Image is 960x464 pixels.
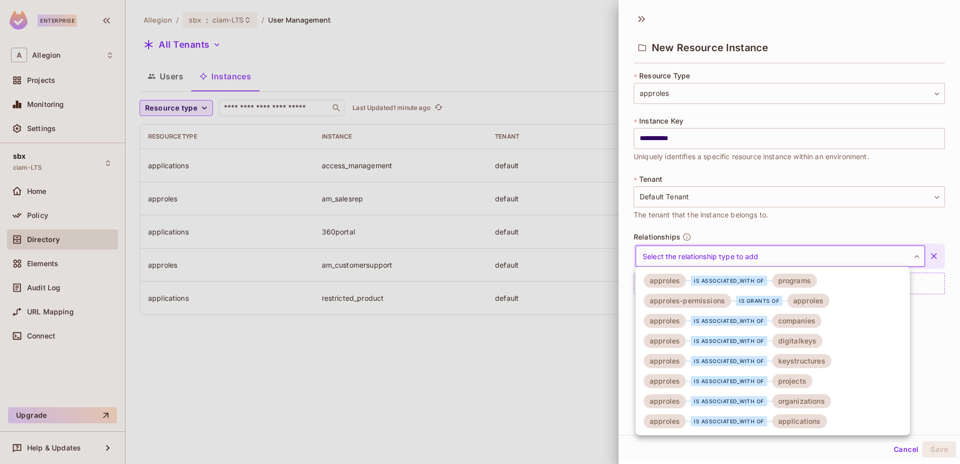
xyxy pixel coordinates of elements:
div: is associated_with of [691,316,767,326]
div: is associated_with of [691,276,767,286]
div: approles [644,374,686,388]
div: companies [772,314,821,328]
div: applications [772,414,827,428]
div: is associated_with of [691,376,767,386]
div: is associated_with of [691,336,767,346]
div: is associated_with of [691,356,767,366]
div: approles [644,354,686,368]
div: approles [644,334,686,348]
div: is associated_with of [691,396,767,406]
div: approles [787,294,829,308]
div: approles [644,314,686,328]
div: is associated_with of [691,416,767,426]
div: is grants of [736,296,782,306]
div: digitalkeys [772,334,823,348]
div: approles [644,394,686,408]
div: projects [772,374,812,388]
div: keystructures [772,354,831,368]
div: organizations [772,394,831,408]
div: approles [644,274,686,288]
div: approles-permissions [644,294,731,308]
div: approles [644,414,686,428]
div: programs [772,274,817,288]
